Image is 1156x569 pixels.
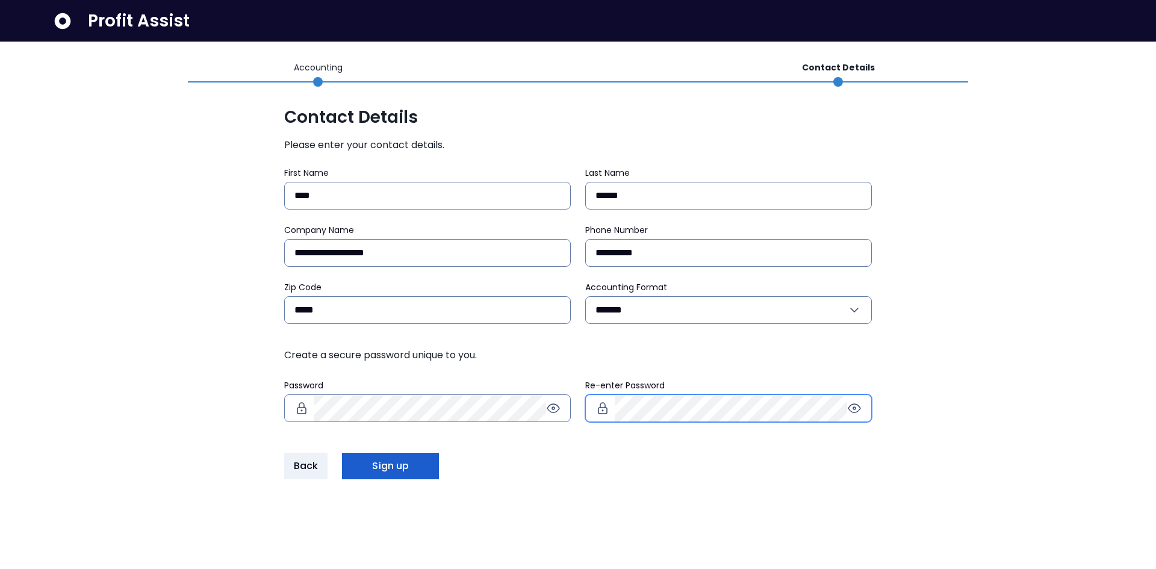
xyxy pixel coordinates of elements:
span: Please enter your contact details. [284,138,872,152]
span: Contact Details [284,107,872,128]
p: Accounting [294,61,343,74]
span: Accounting Format [585,281,667,293]
span: Last Name [585,167,630,179]
button: Back [284,453,328,479]
span: Create a secure password unique to you. [284,348,872,362]
span: Zip Code [284,281,322,293]
span: Password [284,379,323,391]
span: First Name [284,167,329,179]
span: Phone Number [585,224,648,236]
span: Sign up [372,459,409,473]
span: Re-enter Password [585,379,665,391]
span: Profit Assist [88,10,190,32]
span: Company Name [284,224,354,236]
button: Sign up [342,453,439,479]
p: Contact Details [802,61,875,74]
span: Back [294,459,318,473]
